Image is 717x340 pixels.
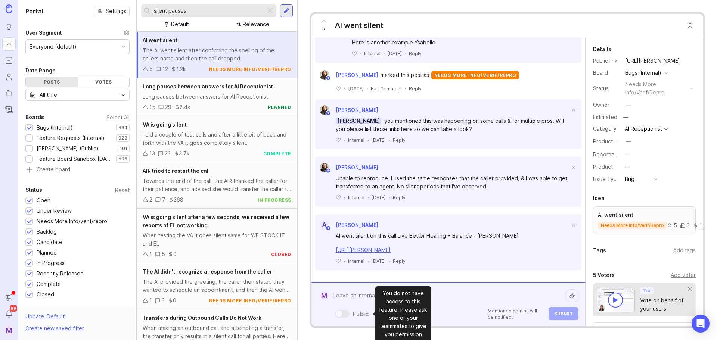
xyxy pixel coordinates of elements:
[593,125,619,133] div: Category
[593,45,611,54] div: Details
[348,194,364,201] div: Internal
[137,32,297,78] a: AI went silentThe AI went silent after confirming the spelling of the callers name and then the c...
[325,75,331,81] img: member badge
[149,196,152,204] div: 2
[336,247,391,253] a: [URL][PERSON_NAME]
[6,4,12,13] img: Canny Home
[692,315,710,333] div: Open Intercom Messenger
[325,110,331,116] img: member badge
[30,43,77,51] div: Everyone (default)
[625,150,630,159] div: —
[389,137,390,143] div: ·
[137,263,297,309] a: The AI didn't recognize a response from the callerThe AI provided the greeting, the caller then s...
[120,146,127,152] p: 101
[315,70,381,80] a: Ysabelle Eugenio[PERSON_NAME]
[137,162,297,209] a: AIR tried to restart the callTowards the end of the call, the AIR thanked the caller for their pa...
[593,84,619,93] div: Status
[348,137,364,143] div: Internal
[325,225,331,231] img: member badge
[118,135,127,141] p: 923
[643,288,651,294] p: Tip
[143,93,291,101] div: Long pauses between answers for AI Receptionist
[336,232,569,240] div: AI went silent on this call Live Better Hearing + Balance - [PERSON_NAME]
[626,101,631,109] div: —
[137,116,297,162] a: VA is going silentI did a couple of test calls and after a little bit of back and forth with the ...
[143,168,210,174] span: AIR tried to restart the call
[367,137,369,143] div: ·
[162,196,165,204] div: 7
[2,70,16,84] a: Users
[409,85,422,92] div: Reply
[118,156,127,162] p: 596
[598,211,691,219] p: AI went silent
[179,149,190,157] div: 3.7k
[94,6,130,16] button: Settings
[143,121,187,128] span: VA is going silent
[625,163,630,171] div: —
[2,21,16,34] a: Ideas
[165,149,171,157] div: 23
[162,65,168,73] div: 12
[367,258,369,264] div: ·
[25,312,66,324] div: Update ' Default '
[25,28,62,37] div: User Segment
[37,144,99,153] div: [PERSON_NAME] (Public)
[37,249,57,257] div: Planned
[621,112,631,122] div: —
[673,246,696,255] div: Add tags
[25,113,44,122] div: Boards
[25,324,84,333] div: Create new saved filter
[315,105,378,115] a: Ysabelle Eugenio[PERSON_NAME]
[2,103,16,116] a: Changelog
[409,50,422,57] div: Reply
[336,118,381,124] span: [PERSON_NAME]
[143,231,291,248] div: When testing the VA it goes silent same for WE STOCK IT and EL
[143,278,291,294] div: The AI provided the greeting, the caller then stated they wanted to schedule an appointment, and ...
[143,46,291,63] div: The AI went silent after confirming the spelling of the callers name and then the call dropped.
[143,83,273,90] span: Long pauses between answers for AI Receptionist
[143,37,177,43] span: AI went silent
[315,163,378,172] a: Ysabelle Eugenio[PERSON_NAME]
[625,80,687,97] div: needs more info/verif/repro
[384,50,385,57] div: ·
[37,269,84,278] div: Recently Released
[37,196,50,205] div: Open
[106,115,130,119] div: Select All
[593,115,617,120] div: Estimated
[180,103,190,111] div: 2.4k
[344,258,345,264] div: ·
[593,57,619,65] div: Public link
[364,50,381,57] div: Internal
[137,209,297,263] a: VA is going silent after a few seconds, we received a few reports of EL not working.When testing ...
[115,188,130,192] div: Reset
[137,78,297,116] a: Long pauses between answers for AI ReceptionistLong pauses between answers for AI Receptionist152...
[149,65,153,73] div: 5
[173,250,177,258] div: 0
[268,104,291,110] div: planned
[176,65,186,73] div: 1.2k
[431,71,519,79] div: needs more info/verif/repro
[320,163,329,172] img: Ysabelle Eugenio
[149,149,155,157] div: 13
[106,7,126,15] span: Settings
[593,69,619,77] div: Board
[322,24,325,32] span: 5
[388,51,402,56] time: [DATE]
[162,296,165,305] div: 3
[626,137,631,146] div: —
[174,196,183,204] div: 368
[2,291,16,304] button: Announcements
[25,66,56,75] div: Date Range
[149,250,152,258] div: 1
[593,194,605,203] div: Idea
[258,197,291,203] div: in progress
[625,126,662,131] div: AI Receptionist
[593,246,606,255] div: Tags
[593,206,696,234] a: AI went silentneeds more info/verif/repro531.2k
[2,324,16,337] button: M
[405,85,406,92] div: ·
[336,107,378,113] span: [PERSON_NAME]
[336,71,378,79] span: [PERSON_NAME]
[667,223,677,228] div: 5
